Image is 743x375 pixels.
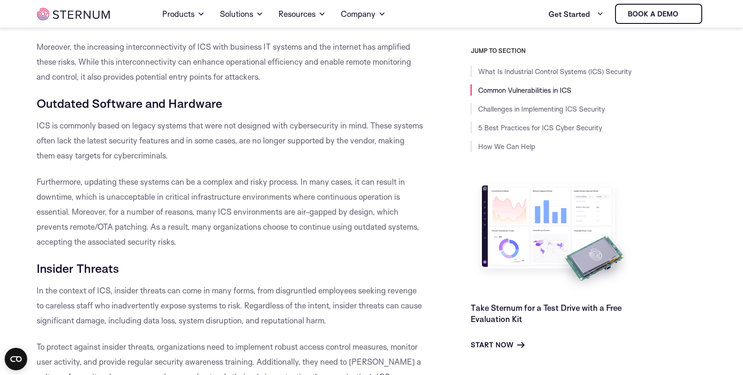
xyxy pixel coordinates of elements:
h5: Insider Threats [37,261,424,276]
a: 5 Best Practices for ICS Cyber Security [478,123,602,132]
a: Challenges in Implementing ICS Security [478,105,605,113]
a: Solutions [220,1,263,27]
a: Book a demo [615,4,702,24]
a: Products [162,1,205,27]
button: Open CMP widget [5,348,27,370]
p: ICS is commonly based on legacy systems that were not designed with cybersecurity in mind. These ... [37,118,424,163]
a: Get Started [548,5,604,23]
a: Company [341,1,386,27]
p: Furthermore, updating these systems can be a complex and risky process. In many cases, it can res... [37,174,424,249]
a: How We Can Help [478,142,535,151]
a: Common Vulnerabilities in ICS [478,86,571,95]
a: Take Sternum for a Test Drive with a Free Evaluation Kit [471,303,622,324]
img: sternum iot [682,10,690,18]
a: Resources [278,1,326,27]
a: What Is Industrial Control Systems (ICS) Security [478,67,631,76]
img: Take Sternum for a Test Drive with a Free Evaluation Kit [471,178,635,295]
a: Start Now [471,339,525,351]
img: sternum iot [37,8,110,20]
h3: JUMP TO SECTION [471,47,712,54]
h5: Outdated Software and Hardware [37,96,424,111]
p: In the context of ICS, insider threats can come in many forms, from disgruntled employees seeking... [37,283,424,328]
p: Moreover, the increasing interconnectivity of ICS with business IT systems and the internet has a... [37,39,424,84]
